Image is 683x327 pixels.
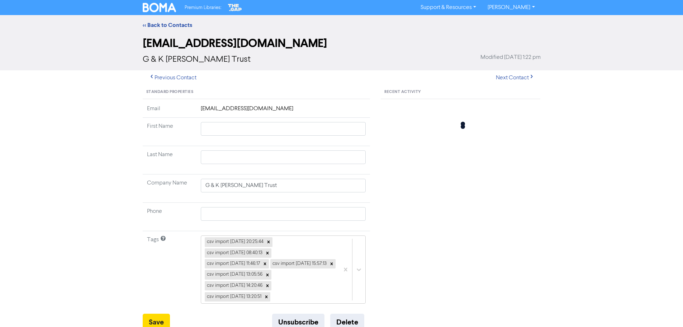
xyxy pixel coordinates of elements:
td: [EMAIL_ADDRESS][DOMAIN_NAME] [196,104,370,118]
div: csv import [DATE] 15:57:13 [270,259,328,268]
div: Recent Activity [381,85,540,99]
div: csv import [DATE] 08:40:13 [205,248,264,258]
h2: [EMAIL_ADDRESS][DOMAIN_NAME] [143,37,541,50]
td: First Name [143,118,196,146]
td: Company Name [143,174,196,203]
span: Premium Libraries: [185,5,221,10]
span: G & K [PERSON_NAME] Trust [143,55,251,64]
div: csv import [DATE] 20:25:44 [205,237,265,247]
div: csv import [DATE] 13:20:51 [205,292,262,302]
img: BOMA Logo [143,3,176,12]
div: csv import [DATE] 11:46:17 [205,259,261,268]
iframe: Chat Widget [647,293,683,327]
div: Standard Properties [143,85,370,99]
td: Email [143,104,196,118]
button: Next Contact [490,70,541,85]
button: Previous Contact [143,70,203,85]
a: << Back to Contacts [143,22,192,29]
td: Phone [143,203,196,231]
a: [PERSON_NAME] [482,2,540,13]
img: The Gap [227,3,243,12]
td: Last Name [143,146,196,174]
span: Modified [DATE] 1:22 pm [480,53,541,62]
div: csv import [DATE] 13:05:56 [205,270,264,279]
a: Support & Resources [415,2,482,13]
td: Tags [143,231,196,314]
div: csv import [DATE] 14:20:46 [205,281,264,290]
